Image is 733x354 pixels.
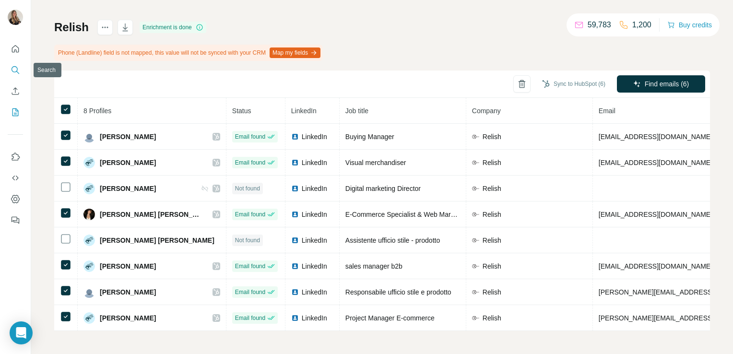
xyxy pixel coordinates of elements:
span: Assistente ufficio stile - prodotto [345,236,440,244]
span: Email found [235,132,265,141]
img: Avatar [83,183,95,194]
span: Relish [483,184,501,193]
img: Avatar [83,260,95,272]
img: Avatar [83,312,95,324]
span: Email found [235,210,265,219]
span: [PERSON_NAME] [PERSON_NAME] [100,236,214,245]
img: company-logo [472,211,480,218]
span: 8 Profiles [83,107,111,115]
span: Email [599,107,615,115]
img: Avatar [83,131,95,142]
span: LinkedIn [302,184,327,193]
img: Avatar [8,10,23,25]
span: [EMAIL_ADDRESS][DOMAIN_NAME] [599,133,712,141]
span: Project Manager E-commerce [345,314,435,322]
button: Feedback [8,212,23,229]
span: LinkedIn [302,261,327,271]
button: Search [8,61,23,79]
p: 59,783 [588,19,611,31]
img: LinkedIn logo [291,288,299,296]
div: Phone (Landline) field is not mapped, this value will not be synced with your CRM [54,45,322,61]
span: Visual merchandiser [345,159,406,166]
span: Not found [235,236,260,245]
span: Company [472,107,501,115]
span: Buying Manager [345,133,394,141]
span: LinkedIn [291,107,317,115]
button: My lists [8,104,23,121]
img: LinkedIn logo [291,185,299,192]
img: company-logo [472,159,480,166]
img: company-logo [472,314,480,322]
img: Avatar [83,286,95,298]
img: LinkedIn logo [291,133,299,141]
span: sales manager b2b [345,262,402,270]
div: Open Intercom Messenger [10,321,33,344]
img: company-logo [472,236,480,244]
span: Job title [345,107,368,115]
span: Email found [235,288,265,296]
span: Relish [483,313,501,323]
img: Avatar [83,235,95,246]
img: LinkedIn logo [291,211,299,218]
img: LinkedIn logo [291,314,299,322]
span: LinkedIn [302,132,327,142]
span: Relish [483,158,501,167]
span: [PERSON_NAME] [100,132,156,142]
span: Relish [483,261,501,271]
button: Use Surfe API [8,169,23,187]
span: Email found [235,314,265,322]
button: Quick start [8,40,23,58]
span: LinkedIn [302,287,327,297]
span: LinkedIn [302,210,327,219]
h1: Relish [54,20,89,35]
span: LinkedIn [302,236,327,245]
span: Email found [235,262,265,271]
button: actions [97,20,113,35]
span: [EMAIL_ADDRESS][DOMAIN_NAME] [599,159,712,166]
span: Relish [483,287,501,297]
img: LinkedIn logo [291,159,299,166]
span: Not found [235,184,260,193]
button: Map my fields [270,47,320,58]
span: [EMAIL_ADDRESS][DOMAIN_NAME] [599,211,712,218]
img: company-logo [472,185,480,192]
span: [EMAIL_ADDRESS][DOMAIN_NAME] [599,262,712,270]
span: [PERSON_NAME] [100,287,156,297]
button: Dashboard [8,190,23,208]
button: Sync to HubSpot (6) [535,77,612,91]
button: Find emails (6) [617,75,705,93]
span: Relish [483,236,501,245]
img: LinkedIn logo [291,236,299,244]
span: Responsabile ufficio stile e prodotto [345,288,451,296]
span: [PERSON_NAME] [100,313,156,323]
span: Relish [483,210,501,219]
p: 1,200 [632,19,651,31]
button: Use Surfe on LinkedIn [8,148,23,165]
span: [PERSON_NAME] [PERSON_NAME] [100,210,203,219]
span: [PERSON_NAME] [100,184,156,193]
span: [PERSON_NAME] [100,261,156,271]
span: [PERSON_NAME] [100,158,156,167]
button: Buy credits [667,18,712,32]
button: Enrich CSV [8,83,23,100]
span: Relish [483,132,501,142]
span: LinkedIn [302,313,327,323]
span: Digital marketing Director [345,185,421,192]
img: LinkedIn logo [291,262,299,270]
span: Find emails (6) [645,79,689,89]
span: E-Commerce Specialist & Web Marketing [345,211,469,218]
img: company-logo [472,133,480,141]
span: Status [232,107,251,115]
img: Avatar [83,157,95,168]
span: LinkedIn [302,158,327,167]
img: Avatar [83,209,95,220]
span: Email found [235,158,265,167]
img: company-logo [472,288,480,296]
div: Enrichment is done [140,22,206,33]
img: company-logo [472,262,480,270]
